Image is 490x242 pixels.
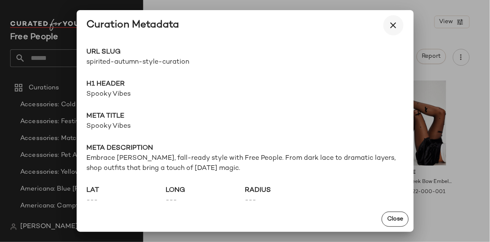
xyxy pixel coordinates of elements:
span: --- [245,196,324,206]
span: H1 Header [87,79,404,89]
div: Curation Metadata [87,19,179,32]
span: --- [87,196,166,206]
span: Meta description [87,143,404,153]
span: radius [245,186,324,196]
span: Close [387,216,403,223]
span: lat [87,186,166,196]
span: --- [166,196,245,206]
span: Embrace [PERSON_NAME], fall-ready style with Free People. From dark lace to dramatic layers, shop... [87,153,404,174]
span: Meta title [87,111,404,121]
span: spirited-autumn-style-curation [87,57,245,67]
span: long [166,186,245,196]
button: Close [382,212,409,227]
span: Spooky Vibes [87,121,404,132]
span: Spooky Vibes [87,89,404,99]
span: URL Slug [87,47,245,57]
